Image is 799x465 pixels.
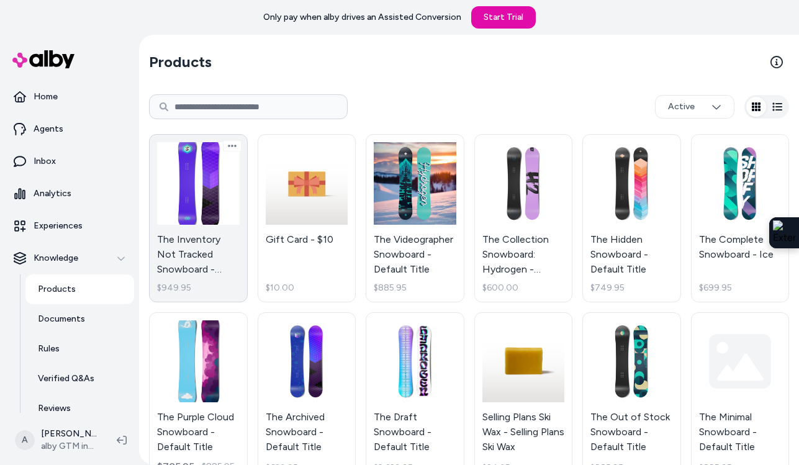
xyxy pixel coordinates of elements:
a: Products [25,274,134,304]
h2: Products [149,52,212,72]
p: Analytics [34,187,71,200]
a: Agents [5,114,134,144]
span: alby GTM internal [41,440,97,453]
button: A[PERSON_NAME]alby GTM internal [7,420,107,460]
a: The Collection Snowboard: Hydrogen - Default TitleThe Collection Snowboard: Hydrogen - Default Ti... [474,134,573,302]
button: Active [655,95,734,119]
p: Agents [34,123,63,135]
img: alby Logo [12,50,74,68]
p: Reviews [38,402,71,415]
a: Home [5,82,134,112]
a: Reviews [25,394,134,423]
p: Products [38,283,76,296]
a: The Hidden Snowboard - Default TitleThe Hidden Snowboard - Default Title$749.95 [582,134,681,302]
a: Inbox [5,147,134,176]
p: Inbox [34,155,56,168]
p: Only pay when alby drives an Assisted Conversion [263,11,461,24]
button: Knowledge [5,243,134,273]
a: Start Trial [471,6,536,29]
p: Verified Q&As [38,372,94,385]
a: Gift Card - $10Gift Card - $10$10.00 [258,134,356,302]
a: Experiences [5,211,134,241]
p: Rules [38,343,60,355]
a: The Inventory Not Tracked Snowboard - Default TitleThe Inventory Not Tracked Snowboard - Default ... [149,134,248,302]
span: A [15,430,35,450]
p: [PERSON_NAME] [41,428,97,440]
p: Knowledge [34,252,78,264]
a: Verified Q&As [25,364,134,394]
a: Analytics [5,179,134,209]
p: Documents [38,313,85,325]
a: Documents [25,304,134,334]
a: The Videographer Snowboard - Default TitleThe Videographer Snowboard - Default Title$885.95 [366,134,464,302]
p: Experiences [34,220,83,232]
img: Extension Icon [773,220,795,245]
p: Home [34,91,58,103]
a: Rules [25,334,134,364]
a: The Complete Snowboard - IceThe Complete Snowboard - Ice$699.95 [691,134,790,302]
